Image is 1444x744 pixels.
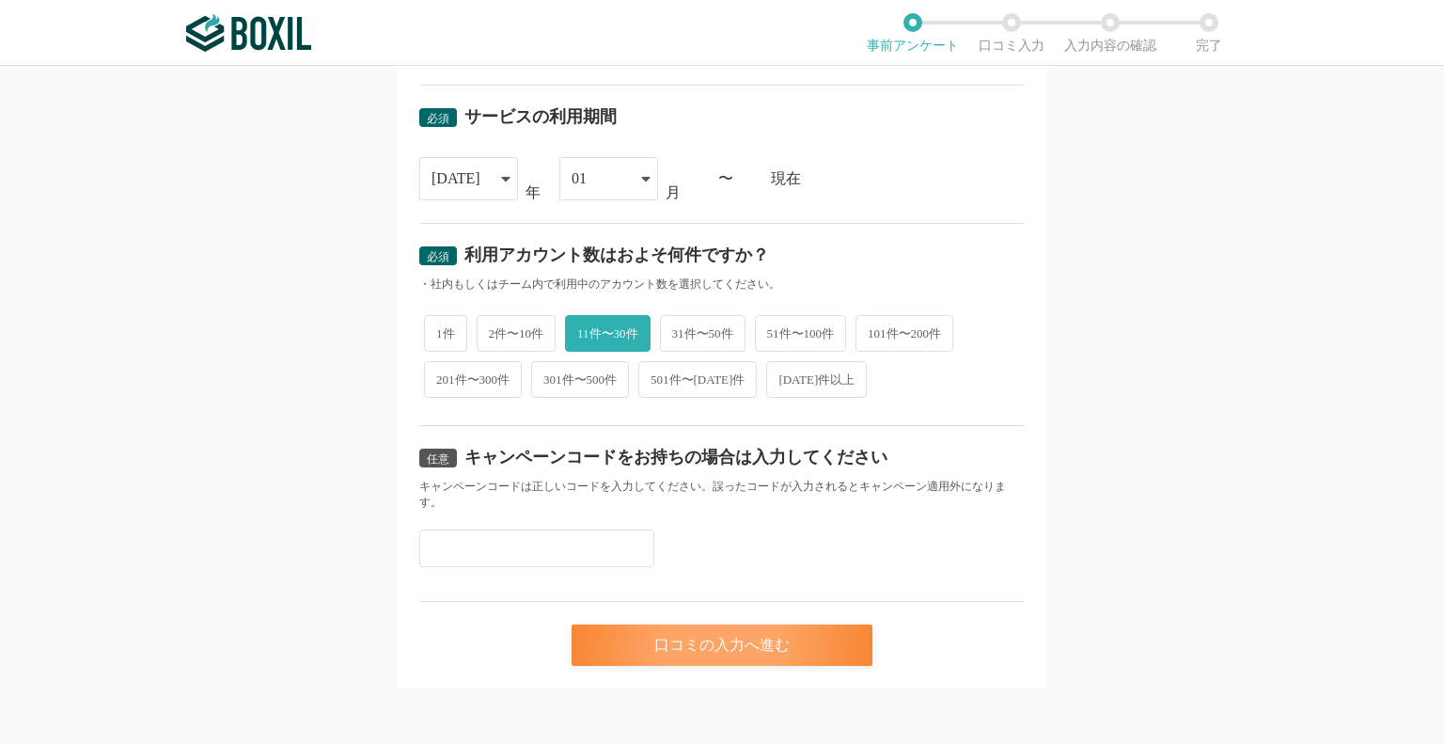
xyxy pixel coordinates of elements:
span: 11件〜30件 [565,315,651,352]
span: 301件〜500件 [531,361,629,398]
li: 口コミ入力 [962,13,1060,53]
span: 31件〜50件 [660,315,746,352]
span: 任意 [427,452,449,466]
div: ・社内もしくはチーム内で利用中のアカウント数を選択してください。 [419,277,1025,293]
div: 口コミの入力へ進む [572,625,872,666]
span: 必須 [427,112,449,125]
span: 必須 [427,250,449,263]
span: 101件〜200件 [855,315,953,352]
span: 501件〜[DATE]件 [638,361,757,398]
div: 利用アカウント数はおよそ何件ですか？ [464,246,769,263]
div: [DATE] [432,158,480,199]
div: 年 [526,185,541,200]
div: サービスの利用期間 [464,108,617,125]
span: 1件 [424,315,467,352]
li: 事前アンケート [863,13,962,53]
div: キャンペーンコードをお持ちの場合は入力してください [464,449,887,466]
img: ボクシルSaaS_ロゴ [186,14,311,52]
span: 2件〜10件 [477,315,557,352]
div: 01 [572,158,587,199]
span: [DATE]件以上 [766,361,867,398]
div: 月 [666,185,681,200]
span: 51件〜100件 [755,315,847,352]
li: 完了 [1159,13,1258,53]
div: 〜 [718,171,733,186]
span: 201件〜300件 [424,361,522,398]
div: 現在 [771,171,1025,186]
div: キャンペーンコードは正しいコードを入力してください。誤ったコードが入力されるとキャンペーン適用外になります。 [419,479,1025,511]
li: 入力内容の確認 [1060,13,1159,53]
